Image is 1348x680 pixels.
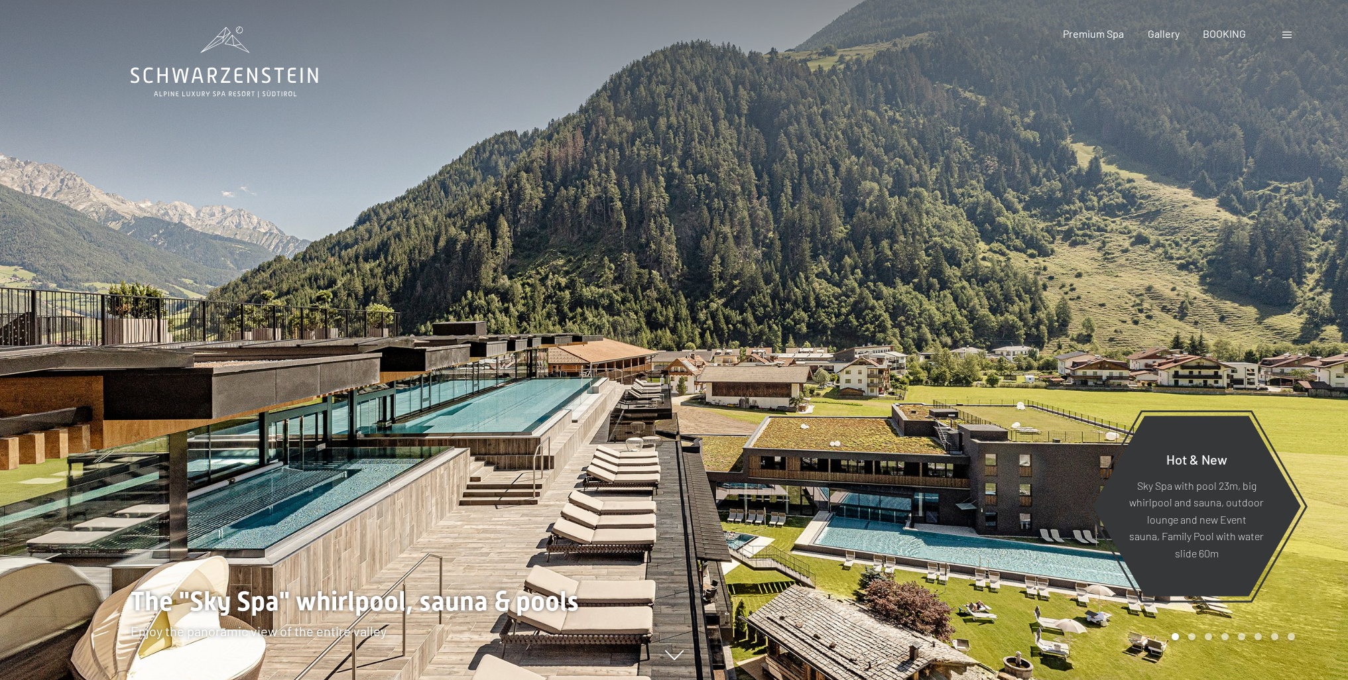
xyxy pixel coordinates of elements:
[1172,633,1179,640] div: Carousel Page 1 (Current Slide)
[1271,633,1278,640] div: Carousel Page 7
[1091,415,1302,597] a: Hot & New Sky Spa with pool 23m, big whirlpool and sauna, outdoor lounge and new Event sauna, Fam...
[1188,633,1195,640] div: Carousel Page 2
[1166,451,1227,467] span: Hot & New
[1255,633,1262,640] div: Carousel Page 6
[1205,633,1212,640] div: Carousel Page 3
[1203,27,1246,40] a: BOOKING
[1167,633,1295,640] div: Carousel Pagination
[1221,633,1229,640] div: Carousel Page 4
[1125,477,1268,561] p: Sky Spa with pool 23m, big whirlpool and sauna, outdoor lounge and new Event sauna, Family Pool w...
[1148,27,1180,40] a: Gallery
[1238,633,1245,640] div: Carousel Page 5
[1288,633,1295,640] div: Carousel Page 8
[1063,27,1124,40] a: Premium Spa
